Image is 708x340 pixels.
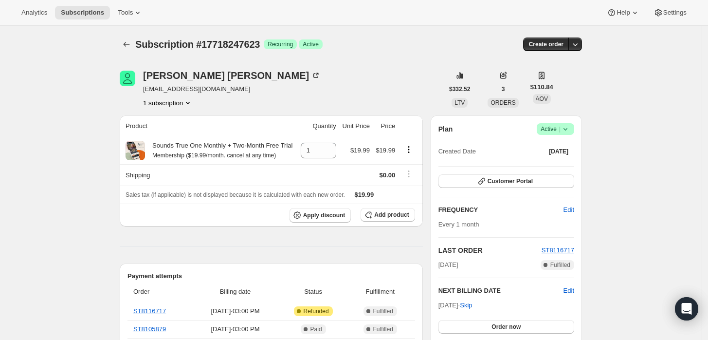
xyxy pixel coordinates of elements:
span: $0.00 [380,171,396,179]
span: ORDERS [490,99,515,106]
span: Settings [663,9,687,17]
span: Fulfillment [351,287,409,297]
span: Paid [310,325,322,333]
button: Skip [454,298,478,313]
button: Create order [523,38,569,51]
span: Subscriptions [61,9,104,17]
a: ST8116717 [542,246,574,254]
span: Analytics [21,9,47,17]
span: Status [281,287,345,297]
span: Tools [118,9,133,17]
button: Edit [563,286,574,296]
span: [DATE] [549,148,568,155]
button: Help [601,6,645,19]
span: Fulfilled [373,325,393,333]
button: [DATE] [543,145,574,158]
small: Membership ($19.99/month. cancel at any time) [152,152,276,159]
span: Refunded [304,307,329,315]
button: Analytics [16,6,53,19]
span: Fulfilled [550,261,570,269]
th: Shipping [120,164,297,186]
div: Open Intercom Messenger [675,297,698,321]
button: Apply discount [290,208,351,223]
span: LTV [454,99,465,106]
span: [DATE] [438,260,458,270]
a: ST8116717 [133,307,166,315]
span: Order now [491,323,521,331]
div: Sounds True One Monthly + Two-Month Free Trial [145,141,292,160]
button: Edit [558,202,580,218]
th: Order [127,281,193,302]
button: 3 [496,82,511,96]
div: [PERSON_NAME] [PERSON_NAME] [143,71,321,80]
span: [DATE] · 03:00 PM [196,324,275,334]
span: Add product [374,211,409,219]
button: ST8116717 [542,246,574,255]
span: Recurring [268,40,293,48]
th: Price [373,115,398,137]
h2: LAST ORDER [438,246,542,255]
span: AOV [536,95,548,102]
span: $19.99 [355,191,374,198]
button: $332.52 [443,82,476,96]
a: ST8105879 [133,325,166,333]
button: Tools [112,6,148,19]
span: Fulfilled [373,307,393,315]
h2: NEXT BILLING DATE [438,286,563,296]
span: Every 1 month [438,221,479,228]
button: Add product [361,208,415,222]
span: Active [541,124,570,134]
span: Active [303,40,319,48]
button: Product actions [401,144,417,155]
span: 3 [502,85,505,93]
span: Edit [563,205,574,215]
th: Unit Price [339,115,373,137]
th: Product [120,115,297,137]
span: Liz Costello [120,71,135,86]
span: Sales tax (if applicable) is not displayed because it is calculated with each new order. [126,191,345,198]
span: $110.84 [530,82,553,92]
button: Customer Portal [438,174,574,188]
span: Help [617,9,630,17]
button: Order now [438,320,574,334]
button: Subscriptions [55,6,110,19]
h2: Plan [438,124,453,134]
span: Created Date [438,147,476,156]
span: Create order [529,40,563,48]
button: Product actions [143,98,193,108]
h2: FREQUENCY [438,205,563,215]
span: $19.99 [376,147,395,154]
th: Quantity [297,115,339,137]
h2: Payment attempts [127,271,415,281]
span: Skip [460,301,472,310]
span: [DATE] · [438,302,472,309]
button: Shipping actions [401,169,417,179]
span: Apply discount [303,211,345,219]
button: Subscriptions [120,38,133,51]
span: [DATE] · 03:00 PM [196,306,275,316]
span: | [559,125,561,133]
span: Customer Portal [488,177,533,185]
span: Billing date [196,287,275,297]
span: Subscription #17718247623 [135,39,260,50]
span: [EMAIL_ADDRESS][DOMAIN_NAME] [143,84,321,94]
button: Settings [648,6,692,19]
img: product img [126,141,145,160]
span: $19.99 [350,147,370,154]
span: $332.52 [449,85,470,93]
